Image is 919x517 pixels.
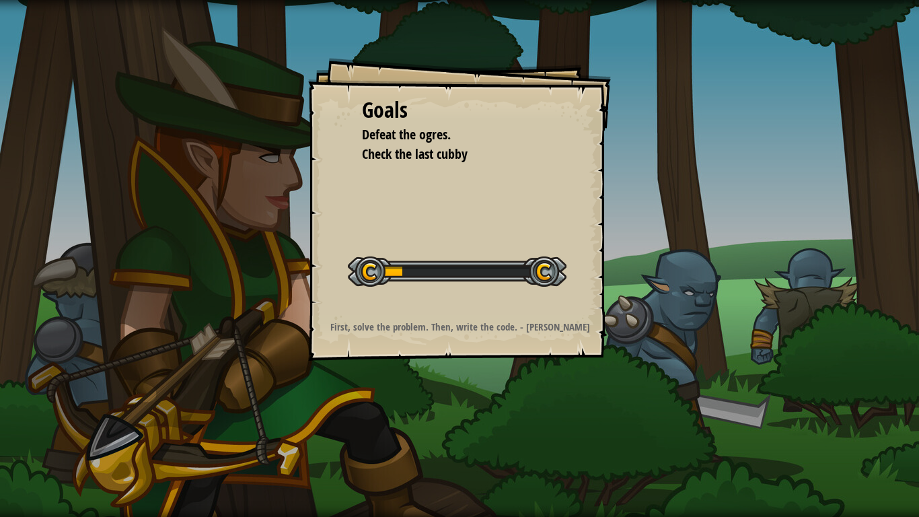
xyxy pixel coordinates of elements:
[345,145,554,164] li: Check the last cubby
[362,145,468,163] span: Check the last cubby
[330,320,590,334] strong: First, solve the problem. Then, write the code. - [PERSON_NAME]
[362,125,451,143] span: Defeat the ogres.
[362,95,557,126] div: Goals
[345,125,554,145] li: Defeat the ogres.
